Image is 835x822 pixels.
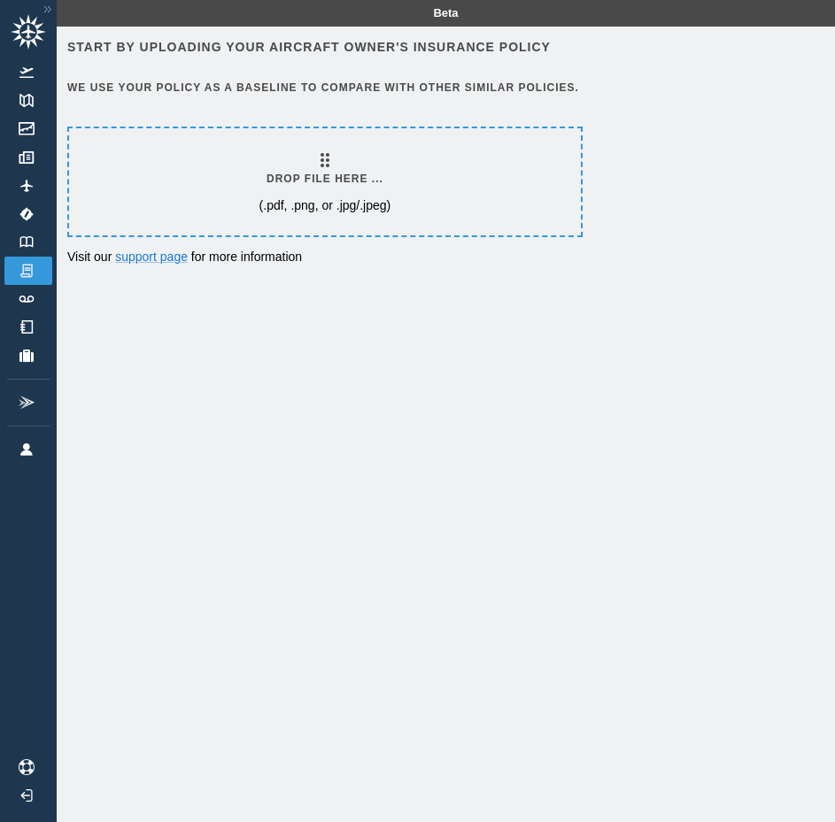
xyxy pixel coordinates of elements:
h6: Start by uploading your aircraft owner's insurance policy [67,37,579,57]
h6: Drop file here ... [267,171,383,188]
h6: We use your policy as a baseline to compare with other similar policies. [67,80,579,96]
p: Visit our for more information [67,248,579,265]
a: support page [115,250,188,264]
p: (.pdf, .png, or .jpg/.jpeg) [259,196,391,214]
